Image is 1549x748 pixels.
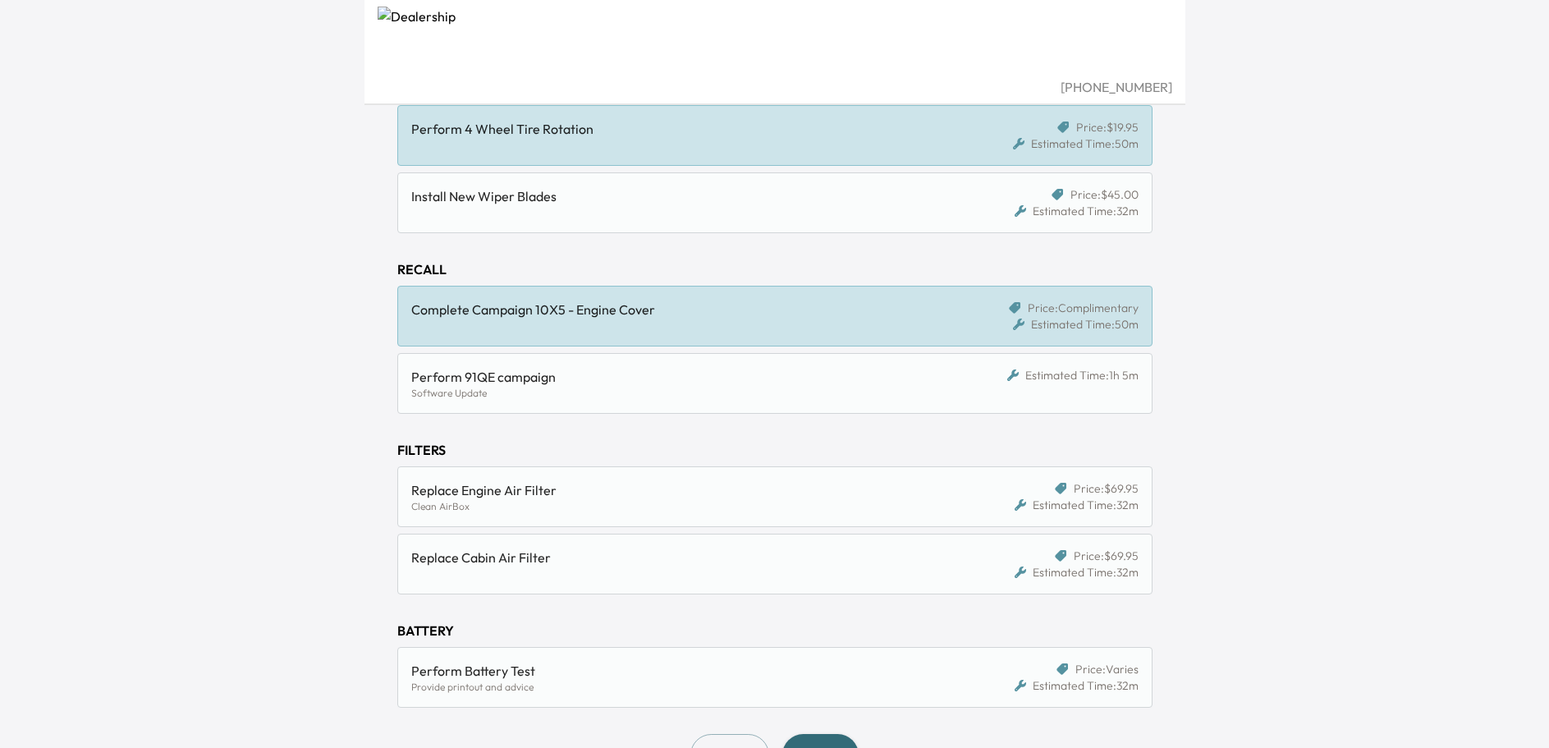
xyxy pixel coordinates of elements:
img: Dealership [378,7,1172,77]
span: Price: $45.00 [1070,186,1139,203]
div: Estimated Time: 32m [1015,203,1139,219]
div: Perform 4 Wheel Tire Rotation [411,119,944,139]
div: Provide printout and advice [411,681,944,694]
div: Estimated Time: 50m [1013,135,1139,152]
div: RECALL [397,259,1153,279]
div: Estimated Time: 32m [1015,497,1139,513]
span: Price: $69.95 [1074,480,1139,497]
span: Price: Complimentary [1028,300,1139,316]
span: Price: $19.95 [1076,119,1139,135]
div: BATTERY [397,621,1153,640]
div: FILTERS [397,440,1153,460]
div: Complete Campaign 10X5 - Engine Cover [411,300,944,319]
div: Estimated Time: 50m [1013,316,1139,333]
div: Perform 91QE campaign [411,367,944,387]
div: Estimated Time: 1h 5m [1007,367,1139,383]
div: Perform Battery Test [411,661,944,681]
div: Estimated Time: 32m [1015,677,1139,694]
div: Install New Wiper Blades [411,186,944,206]
div: Estimated Time: 32m [1015,564,1139,581]
div: [PHONE_NUMBER] [378,77,1172,97]
div: Software Update [411,387,944,400]
div: Clean AirBox [411,500,944,513]
div: Replace Cabin Air Filter [411,548,944,567]
div: Replace Engine Air Filter [411,480,944,500]
span: Price: $69.95 [1074,548,1139,564]
span: Price: Varies [1075,661,1139,677]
